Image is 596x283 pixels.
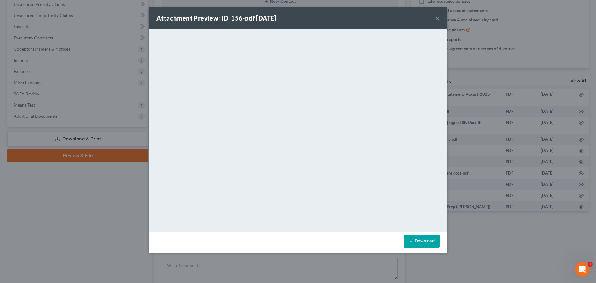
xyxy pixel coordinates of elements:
[404,235,440,248] a: Download
[575,262,590,277] iframe: Intercom live chat
[588,262,593,267] span: 1
[149,29,447,231] iframe: <object ng-attr-data='[URL][DOMAIN_NAME]' type='application/pdf' width='100%' height='650px'></ob...
[435,14,440,22] button: ×
[156,14,276,22] strong: Attachment Preview: ID_156-pdf [DATE]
